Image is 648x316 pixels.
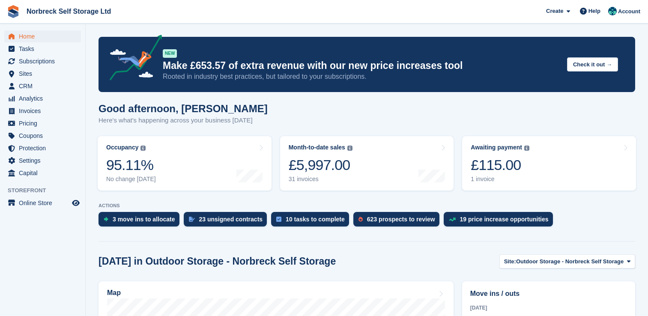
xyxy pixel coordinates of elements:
[99,116,268,125] p: Here's what's happening across your business [DATE]
[449,218,456,221] img: price_increase_opportunities-93ffe204e8149a01c8c9dc8f82e8f89637d9d84a8eef4429ea346261dce0b2c0.svg
[289,144,345,151] div: Month-to-date sales
[99,203,635,209] p: ACTIONS
[19,142,70,154] span: Protection
[106,144,138,151] div: Occupancy
[19,55,70,67] span: Subscriptions
[524,146,529,151] img: icon-info-grey-7440780725fd019a000dd9b08b2336e03edf1995a4989e88bcd33f0948082b44.svg
[4,155,81,167] a: menu
[4,142,81,154] a: menu
[19,30,70,42] span: Home
[189,217,195,222] img: contract_signature_icon-13c848040528278c33f63329250d36e43548de30e8caae1d1a13099fd9432cc5.svg
[588,7,600,15] span: Help
[19,80,70,92] span: CRM
[98,136,272,191] a: Occupancy 95.11% No change [DATE]
[199,216,263,223] div: 23 unsigned contracts
[471,156,529,174] div: £115.00
[99,256,336,267] h2: [DATE] in Outdoor Storage - Norbreck Self Storage
[608,7,617,15] img: Sally King
[19,130,70,142] span: Coupons
[286,216,345,223] div: 10 tasks to complete
[163,49,177,58] div: NEW
[140,146,146,151] img: icon-info-grey-7440780725fd019a000dd9b08b2336e03edf1995a4989e88bcd33f0948082b44.svg
[19,92,70,104] span: Analytics
[19,117,70,129] span: Pricing
[271,212,353,231] a: 10 tasks to complete
[99,103,268,114] h1: Good afternoon, [PERSON_NAME]
[4,92,81,104] a: menu
[4,130,81,142] a: menu
[8,186,85,195] span: Storefront
[4,30,81,42] a: menu
[4,80,81,92] a: menu
[4,43,81,55] a: menu
[546,7,563,15] span: Create
[280,136,454,191] a: Month-to-date sales £5,997.00 31 invoices
[4,167,81,179] a: menu
[289,156,352,174] div: £5,997.00
[7,5,20,18] img: stora-icon-8386f47178a22dfd0bd8f6a31ec36ba5ce8667c1dd55bd0f319d3a0aa187defe.svg
[23,4,114,18] a: Norbreck Self Storage Ltd
[102,35,162,83] img: price-adjustments-announcement-icon-8257ccfd72463d97f412b2fc003d46551f7dbcb40ab6d574587a9cd5c0d94...
[367,216,435,223] div: 623 prospects to review
[107,289,121,297] h2: Map
[471,176,529,183] div: 1 invoice
[163,60,560,72] p: Make £653.57 of extra revenue with our new price increases tool
[71,198,81,208] a: Preview store
[106,156,156,174] div: 95.11%
[470,304,627,312] div: [DATE]
[106,176,156,183] div: No change [DATE]
[4,68,81,80] a: menu
[358,217,363,222] img: prospect-51fa495bee0391a8d652442698ab0144808aea92771e9ea1ae160a38d050c398.svg
[163,72,560,81] p: Rooted in industry best practices, but tailored to your subscriptions.
[289,176,352,183] div: 31 invoices
[184,212,272,231] a: 23 unsigned contracts
[19,155,70,167] span: Settings
[4,55,81,67] a: menu
[104,217,108,222] img: move_ins_to_allocate_icon-fdf77a2bb77ea45bf5b3d319d69a93e2d87916cf1d5bf7949dd705db3b84f3ca.svg
[504,257,516,266] span: Site:
[460,216,549,223] div: 19 price increase opportunities
[567,57,618,72] button: Check it out →
[4,117,81,129] a: menu
[19,197,70,209] span: Online Store
[113,216,175,223] div: 3 move ins to allocate
[462,136,636,191] a: Awaiting payment £115.00 1 invoice
[276,217,281,222] img: task-75834270c22a3079a89374b754ae025e5fb1db73e45f91037f5363f120a921f8.svg
[19,43,70,55] span: Tasks
[19,167,70,179] span: Capital
[444,212,557,231] a: 19 price increase opportunities
[516,257,624,266] span: Outdoor Storage - Norbreck Self Storage
[471,144,522,151] div: Awaiting payment
[499,254,635,268] button: Site: Outdoor Storage - Norbreck Self Storage
[4,105,81,117] a: menu
[347,146,352,151] img: icon-info-grey-7440780725fd019a000dd9b08b2336e03edf1995a4989e88bcd33f0948082b44.svg
[618,7,640,16] span: Account
[470,289,627,299] h2: Move ins / outs
[4,197,81,209] a: menu
[353,212,444,231] a: 623 prospects to review
[19,105,70,117] span: Invoices
[19,68,70,80] span: Sites
[99,212,184,231] a: 3 move ins to allocate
